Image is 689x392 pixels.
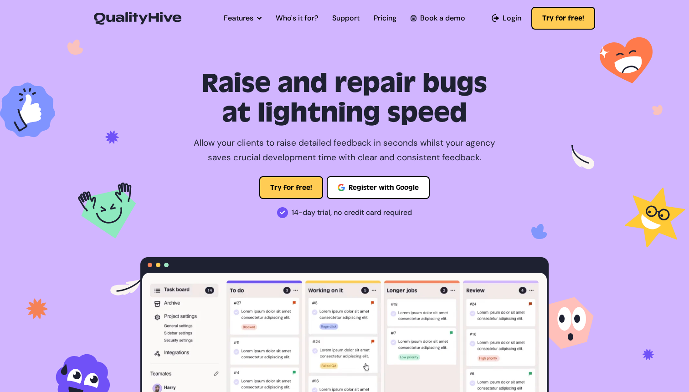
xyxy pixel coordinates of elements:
[277,207,288,218] img: 14-day trial, no credit card required
[374,13,396,24] a: Pricing
[224,13,262,24] a: Features
[503,13,521,24] span: Login
[411,13,465,24] a: Book a demo
[411,15,416,21] img: Book a QualityHive Demo
[187,136,502,165] p: Allow your clients to raise detailed feedback in seconds whilst your agency saves crucial develop...
[276,13,318,24] a: Who's it for?
[292,205,412,220] span: 14-day trial, no credit card required
[332,13,360,24] a: Support
[94,12,181,25] img: QualityHive - Bug Tracking Tool
[259,176,323,199] button: Try for free!
[492,13,521,24] a: Login
[327,176,430,199] button: Register with Google
[531,7,595,30] button: Try for free!
[140,69,549,128] h1: Raise and repair bugs at lightning speed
